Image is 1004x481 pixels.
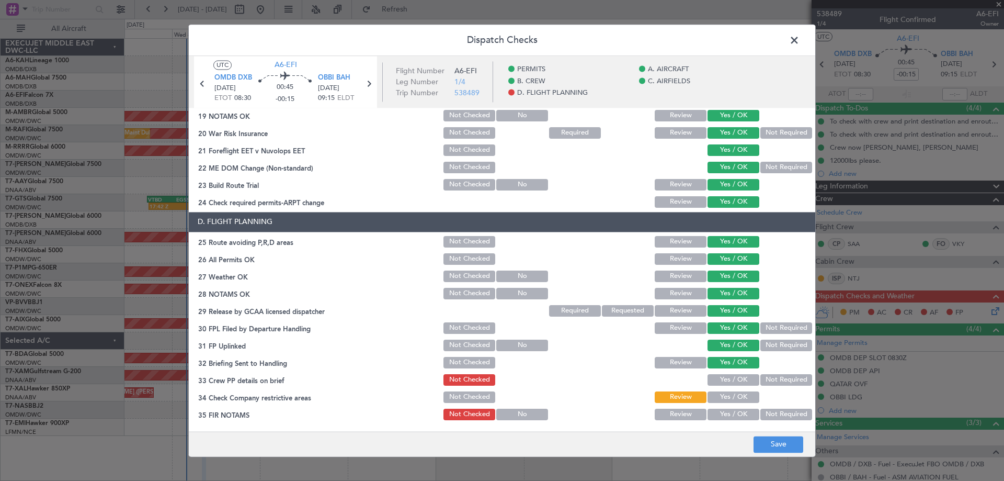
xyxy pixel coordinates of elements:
button: Not Required [760,340,812,351]
button: Not Required [760,127,812,139]
button: Not Required [760,162,812,173]
button: Not Required [760,374,812,386]
button: Not Required [760,409,812,420]
button: Not Required [760,322,812,334]
header: Dispatch Checks [189,25,815,56]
